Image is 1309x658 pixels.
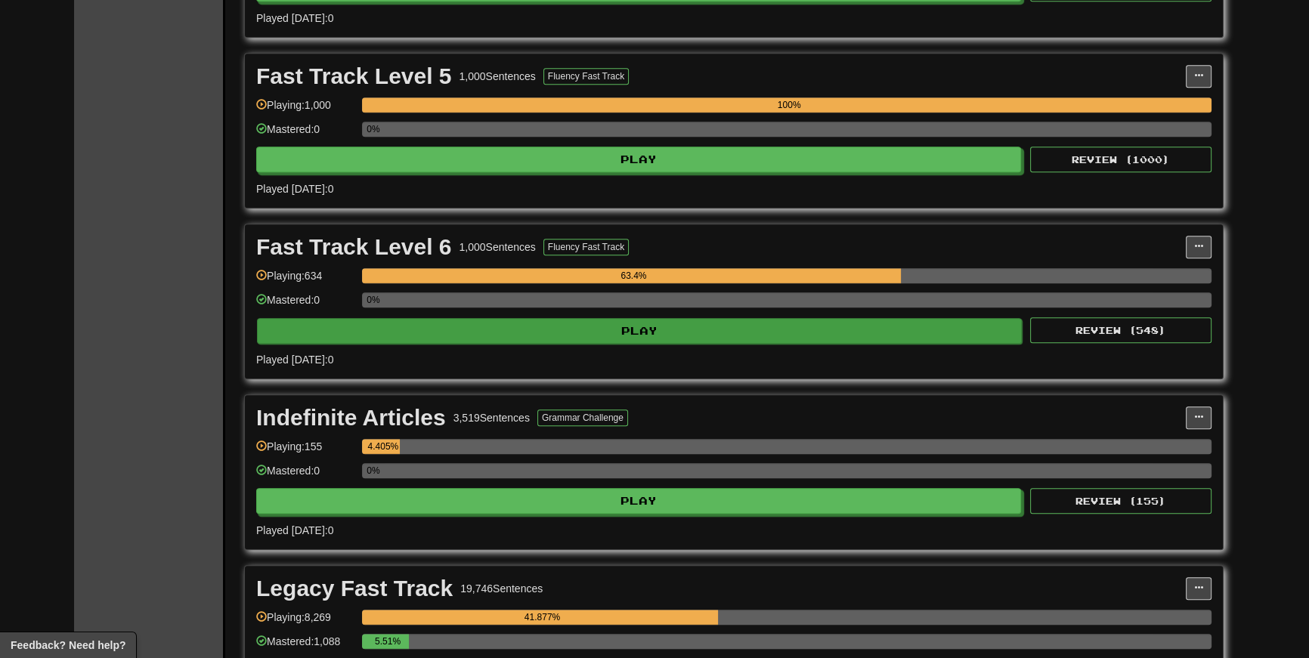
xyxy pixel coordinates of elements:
[460,581,543,596] div: 19,746 Sentences
[367,268,900,283] div: 63.4%
[256,463,354,488] div: Mastered: 0
[256,524,333,536] span: Played [DATE]: 0
[453,410,530,425] div: 3,519 Sentences
[460,69,536,84] div: 1,000 Sentences
[1030,488,1212,514] button: Review (155)
[256,439,354,464] div: Playing: 155
[367,439,399,454] div: 4.405%
[257,318,1022,344] button: Play
[11,638,125,653] span: Open feedback widget
[256,610,354,635] div: Playing: 8,269
[460,239,536,255] div: 1,000 Sentences
[256,65,452,88] div: Fast Track Level 5
[543,68,629,85] button: Fluency Fast Track
[256,406,446,429] div: Indefinite Articles
[256,354,333,366] span: Played [DATE]: 0
[367,634,409,649] div: 5.51%
[543,239,629,255] button: Fluency Fast Track
[256,97,354,122] div: Playing: 1,000
[367,97,1212,113] div: 100%
[256,268,354,293] div: Playing: 634
[256,488,1021,514] button: Play
[256,12,333,24] span: Played [DATE]: 0
[256,577,453,600] div: Legacy Fast Track
[256,183,333,195] span: Played [DATE]: 0
[256,292,354,317] div: Mastered: 0
[1030,147,1212,172] button: Review (1000)
[1030,317,1212,343] button: Review (548)
[256,236,452,258] div: Fast Track Level 6
[367,610,717,625] div: 41.877%
[256,122,354,147] div: Mastered: 0
[537,409,628,426] button: Grammar Challenge
[256,147,1021,172] button: Play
